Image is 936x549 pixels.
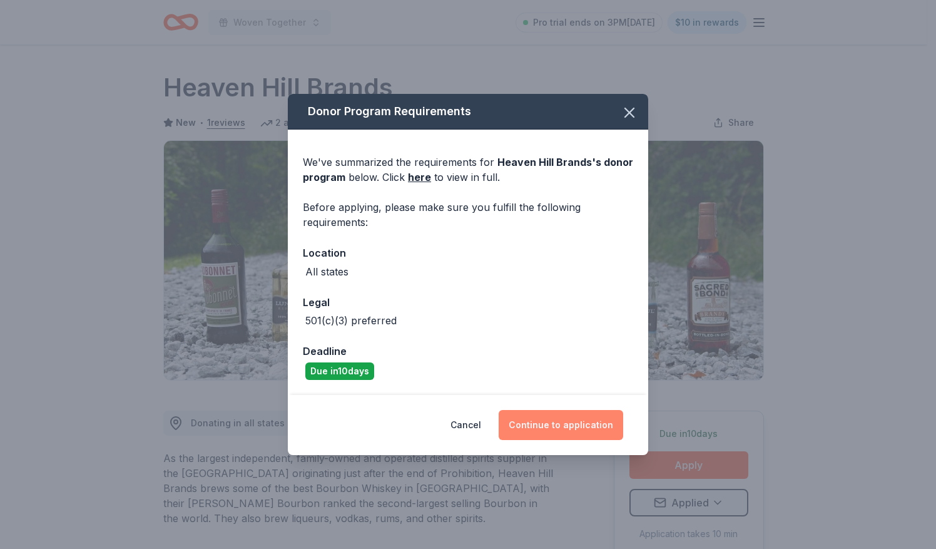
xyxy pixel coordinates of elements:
div: We've summarized the requirements for below. Click to view in full. [303,155,633,185]
div: 501(c)(3) preferred [305,313,397,328]
button: Cancel [450,410,481,440]
button: Continue to application [499,410,623,440]
div: Donor Program Requirements [288,94,648,130]
div: Before applying, please make sure you fulfill the following requirements: [303,200,633,230]
div: All states [305,264,348,279]
div: Legal [303,294,633,310]
div: Due in 10 days [305,362,374,380]
div: Deadline [303,343,633,359]
div: Location [303,245,633,261]
a: here [408,170,431,185]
